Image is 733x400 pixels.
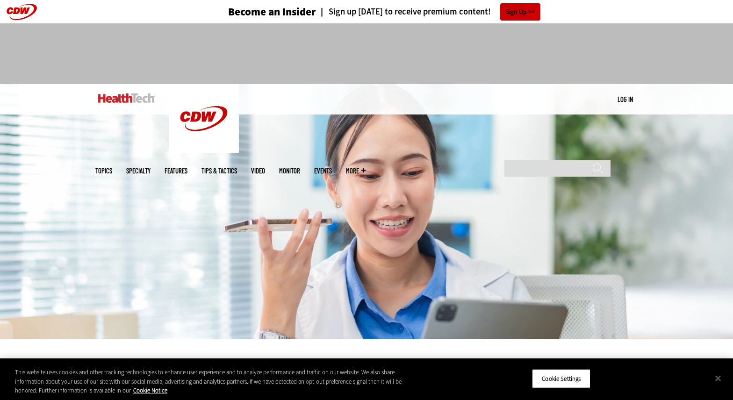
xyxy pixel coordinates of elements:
[133,386,167,394] a: More information about your privacy
[95,167,112,174] span: Topics
[169,84,239,153] img: Home
[346,167,366,174] span: More
[316,7,491,16] a: Sign up [DATE] to receive premium content!
[500,3,540,21] a: Sign Up
[201,167,237,174] a: Tips & Tactics
[98,93,155,103] img: Home
[15,368,403,395] div: This website uses cookies and other tracking technologies to enhance user experience and to analy...
[532,369,590,388] button: Cookie Settings
[169,146,239,156] a: CDW
[618,95,633,103] a: Log in
[228,7,316,17] h3: Become an Insider
[251,167,265,174] a: Video
[165,167,187,174] a: Features
[193,7,316,17] a: Become an Insider
[314,167,332,174] a: Events
[279,167,300,174] a: MonITor
[708,368,728,388] button: Close
[618,94,633,104] div: User menu
[126,167,151,174] span: Specialty
[196,33,537,75] iframe: advertisement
